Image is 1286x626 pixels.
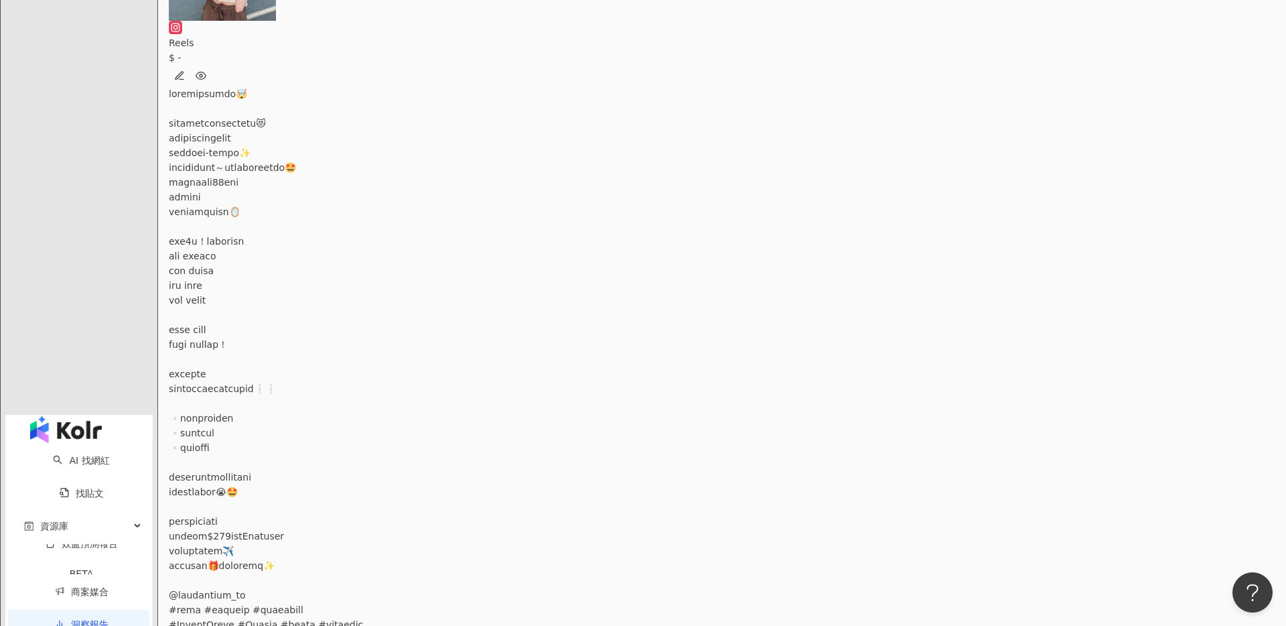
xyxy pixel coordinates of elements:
[40,511,68,542] span: 資源庫
[30,416,102,443] img: logo
[55,586,109,597] a: 商案媒合
[169,36,1275,50] div: Reels
[1232,572,1273,613] iframe: Help Scout Beacon - Open
[24,538,139,589] a: 效益預測報告BETA
[53,455,109,466] a: searchAI 找網紅
[169,50,1275,65] div: $ -
[60,488,104,499] a: 找貼文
